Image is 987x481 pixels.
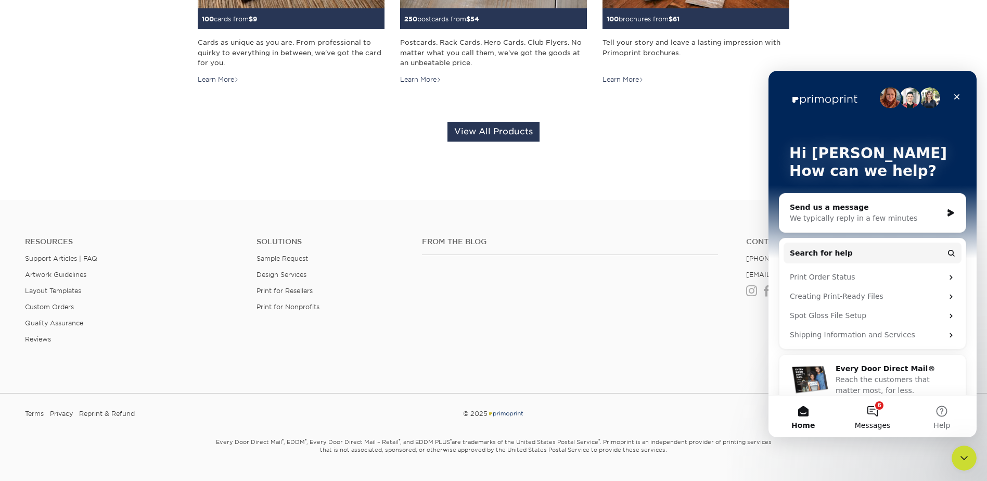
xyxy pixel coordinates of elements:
[335,406,652,422] div: © 2025
[25,287,81,295] a: Layout Templates
[488,410,524,417] img: Primoprint
[189,434,798,480] small: Every Door Direct Mail , EDDM , Every Door Direct Mail – Retail , and EDDM PLUS are trademarks of...
[470,15,479,23] span: 54
[25,335,51,343] a: Reviews
[25,271,86,279] a: Artwork Guidelines
[400,37,587,68] div: Postcards. Rack Cards. Hero Cards. Club Flyers. No matter what you call them, we've got the goods...
[603,75,644,84] div: Learn More
[746,237,962,246] a: Contact
[404,15,479,23] small: postcards from
[79,406,135,422] a: Reprint & Refund
[257,303,319,311] a: Print for Nonprofits
[198,37,384,68] div: Cards as unique as you are. From professional to quirky to everything in between, we've got the c...
[3,449,88,477] iframe: Google Customer Reviews
[399,438,400,443] sup: ®
[25,319,83,327] a: Quality Assurance
[198,75,239,84] div: Learn More
[25,406,44,422] a: Terms
[25,237,241,246] h4: Resources
[282,438,284,443] sup: ®
[673,15,680,23] span: 61
[466,15,470,23] span: $
[746,255,811,262] a: [PHONE_NUMBER]
[607,15,619,23] span: 100
[598,438,600,443] sup: ®
[768,71,977,437] iframe: Intercom live chat
[746,271,870,279] a: [EMAIL_ADDRESS][DOMAIN_NAME]
[249,15,253,23] span: $
[952,446,977,471] iframe: Intercom live chat
[669,15,673,23] span: $
[400,75,441,84] div: Learn More
[257,271,306,279] a: Design Services
[257,287,313,295] a: Print for Resellers
[404,15,417,23] span: 250
[603,37,789,68] div: Tell your story and leave a lasting impression with Primoprint brochures.
[422,237,718,246] h4: From the Blog
[305,438,306,443] sup: ®
[50,406,73,422] a: Privacy
[25,303,74,311] a: Custom Orders
[202,15,214,23] span: 100
[202,15,257,23] small: cards from
[253,15,257,23] span: 9
[607,15,680,23] small: brochures from
[450,438,452,443] sup: ®
[447,122,540,142] a: View All Products
[25,255,97,262] a: Support Articles | FAQ
[257,255,308,262] a: Sample Request
[257,237,406,246] h4: Solutions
